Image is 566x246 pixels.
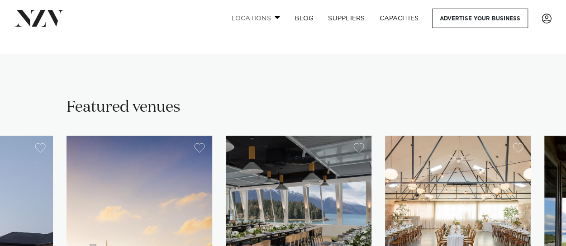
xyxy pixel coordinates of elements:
[321,9,372,28] a: SUPPLIERS
[67,97,181,118] h2: Featured venues
[14,10,64,26] img: nzv-logo.png
[372,9,426,28] a: Capacities
[224,9,287,28] a: Locations
[287,9,321,28] a: BLOG
[432,9,528,28] a: Advertise your business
